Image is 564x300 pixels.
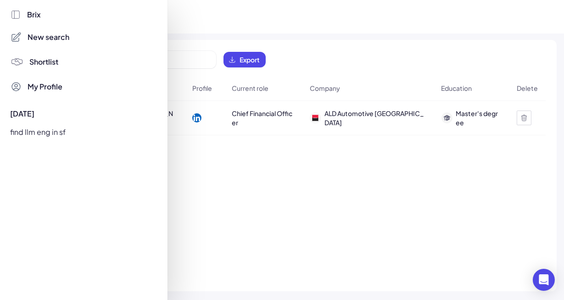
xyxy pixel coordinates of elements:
[30,56,59,67] span: Shortlist
[11,56,23,68] img: 4blF7nbYMBMHBwcHBwcHBwcHBwcHBwcHB4es+Bd0DLy0SdzEZwAAAABJRU5ErkJggg==
[28,81,63,92] span: My Profile
[11,108,157,119] div: [DATE]
[533,269,555,291] div: Open Intercom Messenger
[28,9,41,20] span: Brix
[5,125,157,139] div: find llm eng in sf
[28,32,70,43] span: New search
